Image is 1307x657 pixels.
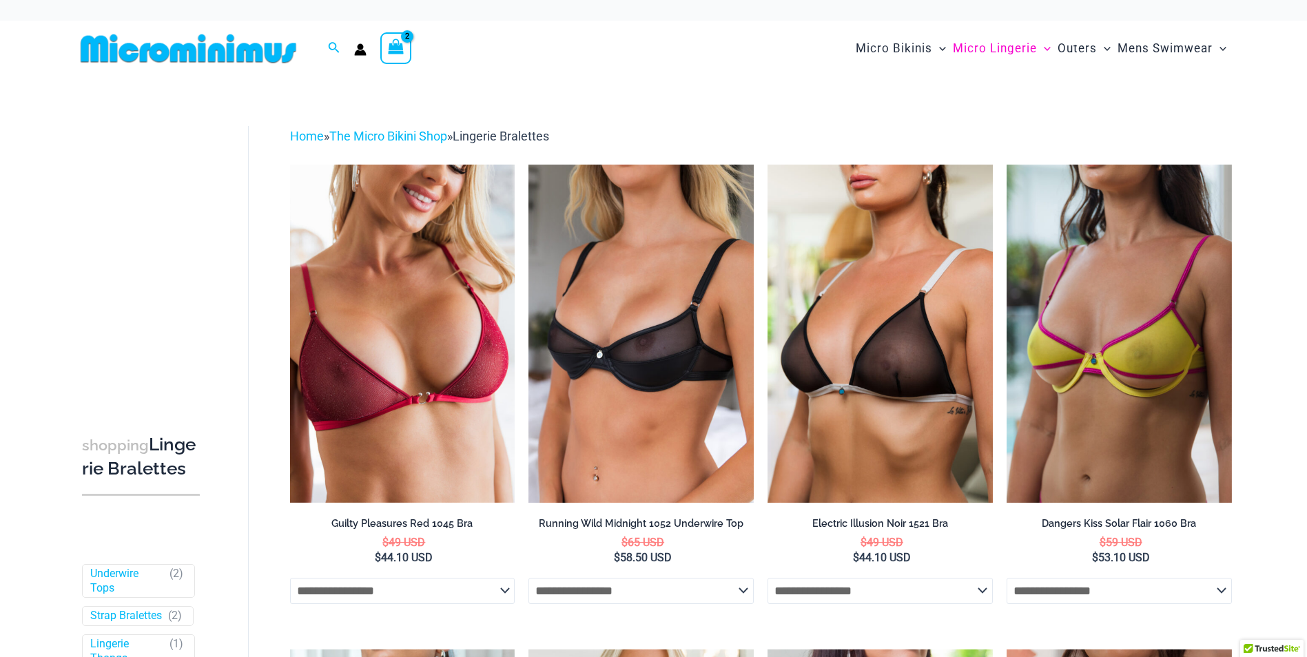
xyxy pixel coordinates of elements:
bdi: 58.50 USD [614,551,672,564]
span: Menu Toggle [932,31,946,66]
img: Dangers Kiss Solar Flair 1060 Bra 01 [1007,165,1232,502]
a: OutersMenu ToggleMenu Toggle [1054,28,1114,70]
bdi: 65 USD [621,536,664,549]
a: Electric Illusion Noir 1521 Bra 01Electric Illusion Noir 1521 Bra 682 Thong 07Electric Illusion N... [768,165,993,502]
bdi: 44.10 USD [853,551,911,564]
span: Micro Bikinis [856,31,932,66]
span: Menu Toggle [1037,31,1051,66]
a: The Micro Bikini Shop [329,129,447,143]
span: 2 [172,609,178,622]
span: shopping [82,437,149,454]
span: Menu Toggle [1213,31,1226,66]
a: Micro BikinisMenu ToggleMenu Toggle [852,28,949,70]
a: Guilty Pleasures Red 1045 Bra [290,517,515,535]
span: 2 [173,567,179,580]
a: Running Wild Midnight 1052 Underwire Top [528,517,754,535]
bdi: 53.10 USD [1092,551,1150,564]
a: Account icon link [354,43,367,56]
a: Underwire Tops [90,567,163,596]
a: Dangers Kiss Solar Flair 1060 Bra 01Dangers Kiss Solar Flair 1060 Bra 02Dangers Kiss Solar Flair ... [1007,165,1232,502]
a: Micro LingerieMenu ToggleMenu Toggle [949,28,1054,70]
iframe: TrustedSite Certified [82,115,206,390]
bdi: 49 USD [861,536,903,549]
h3: Lingerie Bralettes [82,433,200,481]
a: Running Wild Midnight 1052 Top 01Running Wild Midnight 1052 Top 6052 Bottom 06Running Wild Midnig... [528,165,754,502]
h2: Electric Illusion Noir 1521 Bra [768,517,993,530]
a: Strap Bralettes [90,609,162,623]
img: MM SHOP LOGO FLAT [75,33,302,64]
bdi: 59 USD [1100,536,1142,549]
a: View Shopping Cart, 2 items [380,32,412,64]
h2: Running Wild Midnight 1052 Underwire Top [528,517,754,530]
img: Electric Illusion Noir 1521 Bra 01 [768,165,993,502]
img: Guilty Pleasures Red 1045 Bra 01 [290,165,515,502]
span: ( ) [168,609,182,623]
span: $ [861,536,867,549]
span: Micro Lingerie [953,31,1037,66]
span: Mens Swimwear [1118,31,1213,66]
h2: Dangers Kiss Solar Flair 1060 Bra [1007,517,1232,530]
bdi: 49 USD [382,536,425,549]
h2: Guilty Pleasures Red 1045 Bra [290,517,515,530]
nav: Site Navigation [850,25,1233,72]
span: ( ) [169,567,183,596]
a: Electric Illusion Noir 1521 Bra [768,517,993,535]
span: $ [1100,536,1106,549]
span: $ [614,551,620,564]
bdi: 44.10 USD [375,551,433,564]
span: Menu Toggle [1097,31,1111,66]
img: Running Wild Midnight 1052 Top 01 [528,165,754,502]
span: $ [1092,551,1098,564]
a: Mens SwimwearMenu ToggleMenu Toggle [1114,28,1230,70]
span: $ [382,536,389,549]
span: » » [290,129,549,143]
span: Outers [1058,31,1097,66]
a: Home [290,129,324,143]
a: Dangers Kiss Solar Flair 1060 Bra [1007,517,1232,535]
span: $ [375,551,381,564]
a: Guilty Pleasures Red 1045 Bra 01Guilty Pleasures Red 1045 Bra 02Guilty Pleasures Red 1045 Bra 02 [290,165,515,502]
span: Lingerie Bralettes [453,129,549,143]
span: $ [621,536,628,549]
span: 1 [173,637,179,650]
a: Search icon link [328,40,340,57]
span: $ [853,551,859,564]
